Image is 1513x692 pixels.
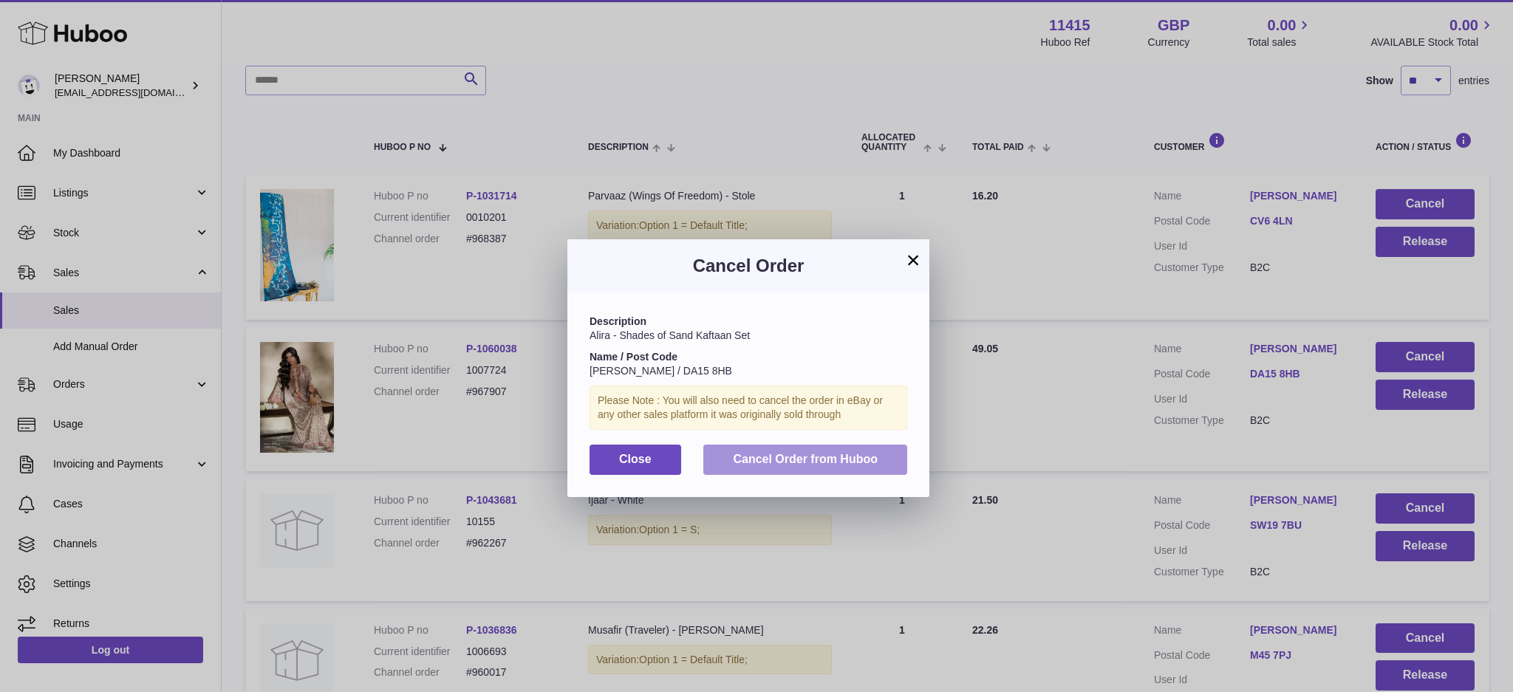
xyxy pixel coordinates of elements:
strong: Description [590,315,646,327]
span: Cancel Order from Huboo [733,453,878,465]
strong: Name / Post Code [590,351,677,363]
button: × [904,251,922,269]
h3: Cancel Order [590,254,907,278]
span: Alira - Shades of Sand Kaftaan Set [590,329,750,341]
div: Please Note : You will also need to cancel the order in eBay or any other sales platform it was o... [590,386,907,430]
button: Cancel Order from Huboo [703,445,907,475]
span: [PERSON_NAME] / DA15 8HB [590,365,732,377]
button: Close [590,445,681,475]
span: Close [619,453,652,465]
